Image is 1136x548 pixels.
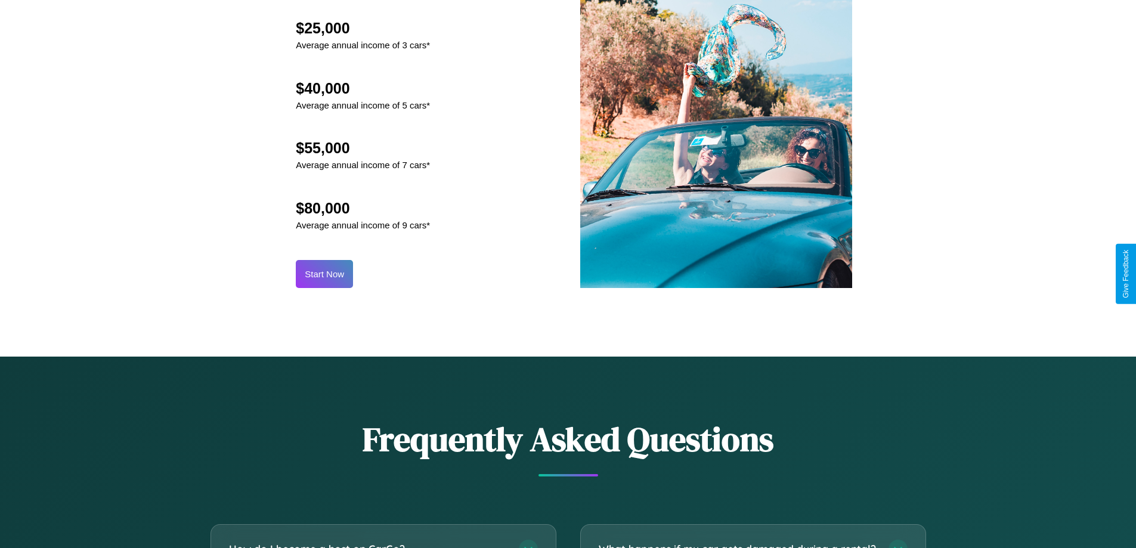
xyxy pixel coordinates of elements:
[211,416,926,462] h2: Frequently Asked Questions
[296,80,430,97] h2: $40,000
[1122,250,1130,298] div: Give Feedback
[296,37,430,53] p: Average annual income of 3 cars*
[296,217,430,233] p: Average annual income of 9 cars*
[296,97,430,113] p: Average annual income of 5 cars*
[296,20,430,37] h2: $25,000
[296,260,353,288] button: Start Now
[296,200,430,217] h2: $80,000
[296,157,430,173] p: Average annual income of 7 cars*
[296,140,430,157] h2: $55,000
